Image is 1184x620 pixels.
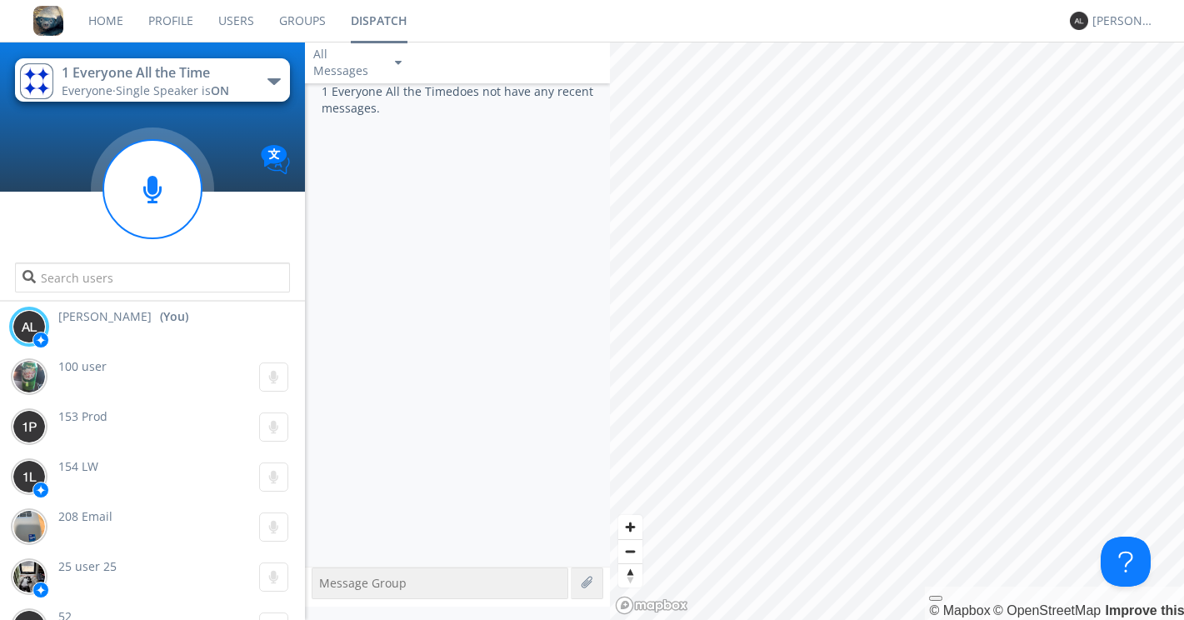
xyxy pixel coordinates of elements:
[615,596,688,615] a: Mapbox logo
[15,262,289,292] input: Search users
[618,540,642,563] span: Zoom out
[58,508,112,524] span: 208 Email
[12,460,46,493] img: 373638.png
[12,510,46,543] img: 3033231c3467409ebb9b61612edb4bdd
[618,515,642,539] button: Zoom in
[58,458,98,474] span: 154 LW
[58,558,117,574] span: 25 user 25
[929,596,942,601] button: Toggle attribution
[1092,12,1155,29] div: [PERSON_NAME]
[12,410,46,443] img: 373638.png
[305,83,610,567] div: 1 Everyone All the Time does not have any recent messages.
[993,603,1101,617] a: OpenStreetMap
[395,61,402,65] img: caret-down-sm.svg
[618,563,642,587] button: Reset bearing to north
[15,58,289,102] button: 1 Everyone All the TimeEveryone·Single Speaker isON
[20,63,53,99] img: 31c91c2a7426418da1df40c869a31053
[12,360,46,393] img: f5492b4a00e34d15b9b3de1d9f23d579
[12,560,46,593] img: 30b4fc036c134896bbcaf3271c59502e
[1101,537,1151,587] iframe: Toggle Customer Support
[62,82,249,99] div: Everyone ·
[116,82,229,98] span: Single Speaker is
[58,408,107,424] span: 153 Prod
[929,603,990,617] a: Mapbox
[58,358,107,374] span: 100 user
[618,564,642,587] span: Reset bearing to north
[160,308,188,325] div: (You)
[211,82,229,98] span: ON
[33,6,63,36] img: 8ff700cf5bab4eb8a436322861af2272
[1070,12,1088,30] img: 373638.png
[313,46,380,79] div: All Messages
[261,145,290,174] img: Translation enabled
[58,308,152,325] span: [PERSON_NAME]
[12,310,46,343] img: 373638.png
[62,63,249,82] div: 1 Everyone All the Time
[618,539,642,563] button: Zoom out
